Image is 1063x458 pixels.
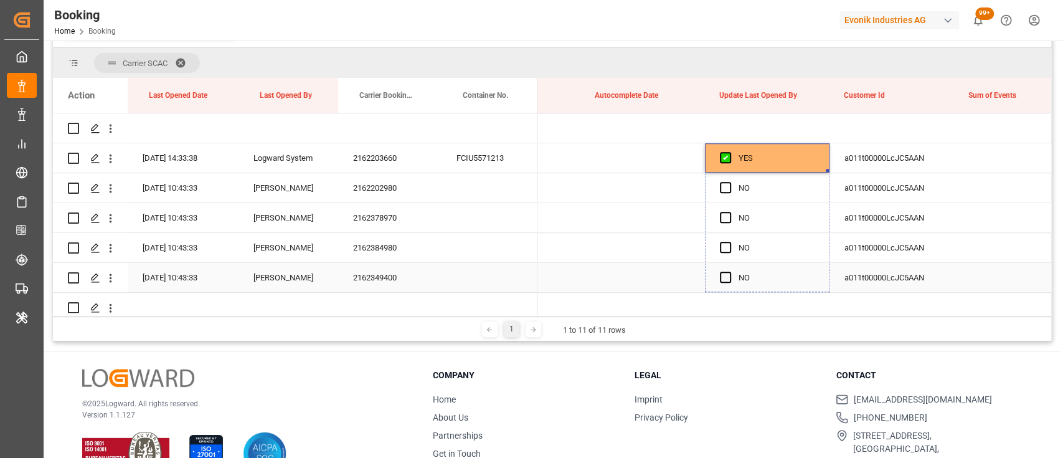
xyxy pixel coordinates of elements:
[123,59,168,68] span: Carrier SCAC
[53,293,537,323] div: Press SPACE to select this row.
[239,263,338,292] div: [PERSON_NAME]
[53,113,537,143] div: Press SPACE to select this row.
[433,431,483,441] a: Partnerships
[463,91,508,100] span: Container No.
[739,144,815,173] div: YES
[128,143,239,173] div: [DATE] 14:33:38
[68,90,95,101] div: Action
[433,413,468,422] a: About Us
[635,369,821,382] h3: Legal
[853,411,927,424] span: [PHONE_NUMBER]
[260,91,312,100] span: Last Opened By
[128,203,239,232] div: [DATE] 10:43:33
[829,173,954,203] div: a011t00000LcJC5AAN
[635,394,663,404] a: Imprint
[829,233,954,262] div: a011t00000LcJC5AAN
[433,394,456,404] a: Home
[433,369,619,382] h3: Company
[54,27,75,36] a: Home
[149,91,207,100] span: Last Opened Date
[82,398,402,409] p: © 2025 Logward. All rights reserved.
[635,413,688,422] a: Privacy Policy
[739,204,815,232] div: NO
[839,8,964,32] button: Evonik Industries AG
[839,11,959,29] div: Evonik Industries AG
[239,173,338,203] div: [PERSON_NAME]
[975,7,994,20] span: 99+
[829,143,954,173] div: a011t00000LcJC5AAN
[239,143,338,173] div: Logward System
[853,393,991,406] span: [EMAIL_ADDRESS][DOMAIN_NAME]
[504,322,519,337] div: 1
[128,173,239,203] div: [DATE] 10:43:33
[54,6,116,24] div: Booking
[53,143,537,173] div: Press SPACE to select this row.
[338,203,442,232] div: 2162378970
[442,143,537,173] div: FCIU5571213
[563,324,626,336] div: 1 to 11 of 11 rows
[719,91,797,100] span: Update Last Opened By
[992,6,1020,34] button: Help Center
[82,369,194,387] img: Logward Logo
[964,6,992,34] button: show 157 new notifications
[338,263,442,292] div: 2162349400
[128,233,239,262] div: [DATE] 10:43:33
[53,173,537,203] div: Press SPACE to select this row.
[128,263,239,292] div: [DATE] 10:43:33
[829,263,954,292] div: a011t00000LcJC5AAN
[844,91,885,100] span: Customer Id
[836,369,1022,382] h3: Contact
[739,174,815,203] div: NO
[338,233,442,262] div: 2162384980
[595,91,658,100] span: Autocomplete Date
[53,263,537,293] div: Press SPACE to select this row.
[739,264,815,292] div: NO
[53,233,537,263] div: Press SPACE to select this row.
[338,173,442,203] div: 2162202980
[829,203,954,232] div: a011t00000LcJC5AAN
[338,143,442,173] div: 2162203660
[53,203,537,233] div: Press SPACE to select this row.
[239,203,338,232] div: [PERSON_NAME]
[239,233,338,262] div: [PERSON_NAME]
[82,409,402,421] p: Version 1.1.127
[359,91,415,100] span: Carrier Booking No.
[968,91,1016,100] span: Sum of Events
[739,234,815,262] div: NO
